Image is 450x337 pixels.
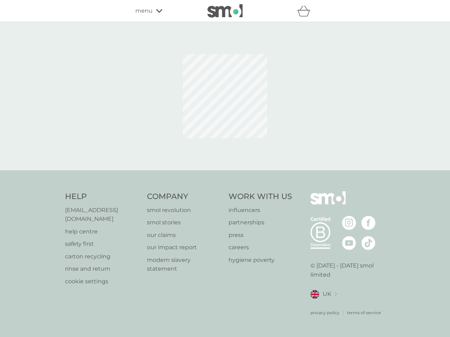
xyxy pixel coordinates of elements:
div: basket [297,4,315,18]
a: our impact report [147,243,222,252]
a: modern slavery statement [147,256,222,273]
a: carton recycling [65,252,140,261]
img: select a new location [335,292,337,296]
a: careers [229,243,292,252]
a: smol revolution [147,206,222,215]
h4: Help [65,191,140,202]
span: UK [323,290,331,299]
a: terms of service [347,309,381,316]
img: visit the smol Youtube page [342,236,356,250]
a: hygiene poverty [229,256,292,265]
a: safety first [65,239,140,249]
a: our claims [147,231,222,240]
a: smol stories [147,218,222,227]
img: visit the smol Instagram page [342,216,356,230]
a: influencers [229,206,292,215]
span: menu [135,6,153,15]
a: cookie settings [65,277,140,286]
img: UK flag [310,290,319,299]
img: visit the smol Facebook page [361,216,375,230]
a: partnerships [229,218,292,227]
p: © [DATE] - [DATE] smol limited [310,261,385,279]
a: press [229,231,292,240]
h4: Work With Us [229,191,292,202]
img: smol [207,4,243,18]
a: rinse and return [65,264,140,273]
a: help centre [65,227,140,236]
img: visit the smol Tiktok page [361,236,375,250]
a: [EMAIL_ADDRESS][DOMAIN_NAME] [65,206,140,224]
a: privacy policy [310,309,340,316]
img: smol [310,191,346,215]
h4: Company [147,191,222,202]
